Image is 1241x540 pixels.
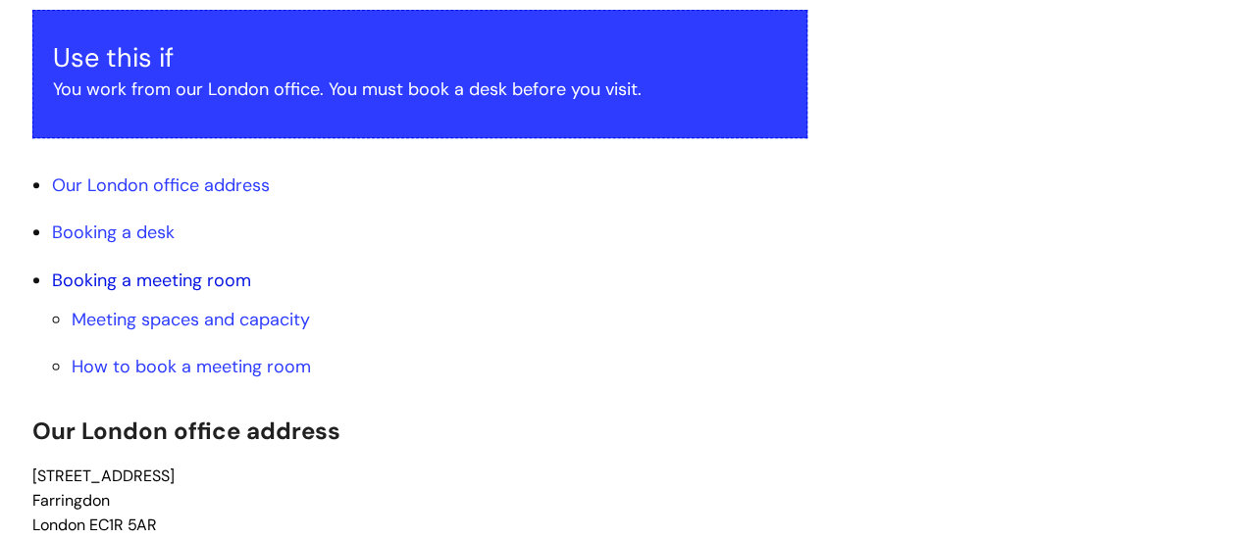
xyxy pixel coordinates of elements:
a: Booking a desk [52,221,175,244]
a: How to book a meeting room [72,355,311,378]
h3: Use this if [53,42,787,74]
p: You work from our London office. You must book a desk before you visit. [53,74,787,105]
a: Booking a meeting room [52,269,251,292]
a: Meeting spaces and capacity [72,308,310,331]
a: Our London office address [52,173,270,197]
span: [STREET_ADDRESS] Farringdon London EC1R 5AR [32,466,175,535]
span: Our London office address [32,416,340,446]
